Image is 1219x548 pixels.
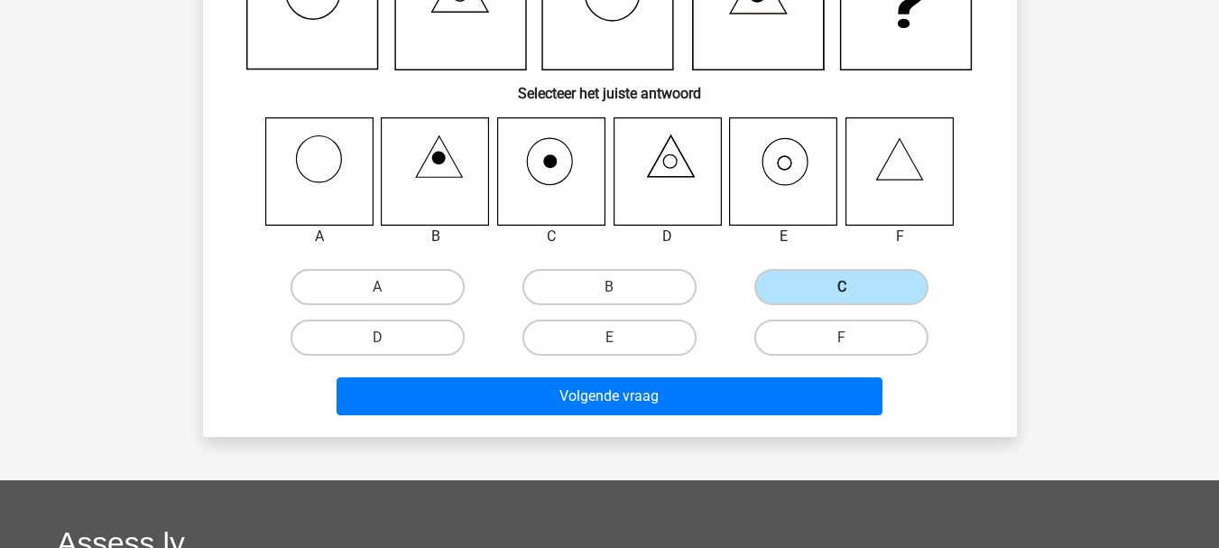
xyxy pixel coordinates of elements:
label: B [522,269,697,305]
button: Volgende vraag [337,377,882,415]
h6: Selecteer het juiste antwoord [232,70,988,102]
div: C [484,226,620,247]
div: F [832,226,968,247]
div: A [252,226,388,247]
div: E [716,226,852,247]
div: B [367,226,503,247]
label: E [522,320,697,356]
div: D [600,226,736,247]
label: D [291,320,465,356]
label: A [291,269,465,305]
label: C [754,269,928,305]
label: F [754,320,928,356]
